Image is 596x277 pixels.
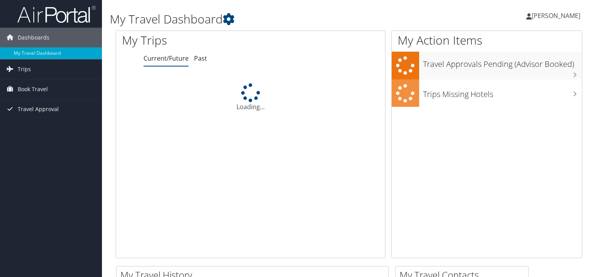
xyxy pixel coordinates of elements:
span: Trips [18,59,31,79]
a: Past [194,54,207,63]
a: [PERSON_NAME] [526,4,588,27]
a: Travel Approvals Pending (Advisor Booked) [392,52,582,79]
a: Current/Future [144,54,189,63]
h1: My Travel Dashboard [110,11,429,27]
span: Book Travel [18,79,48,99]
span: Dashboards [18,28,49,47]
h1: My Trips [122,32,267,49]
h3: Trips Missing Hotels [423,85,582,100]
div: Loading... [116,83,385,112]
img: airportal-logo.png [17,5,96,23]
a: Trips Missing Hotels [392,79,582,107]
span: [PERSON_NAME] [532,11,580,20]
h1: My Action Items [392,32,582,49]
h3: Travel Approvals Pending (Advisor Booked) [423,55,582,70]
span: Travel Approval [18,99,59,119]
